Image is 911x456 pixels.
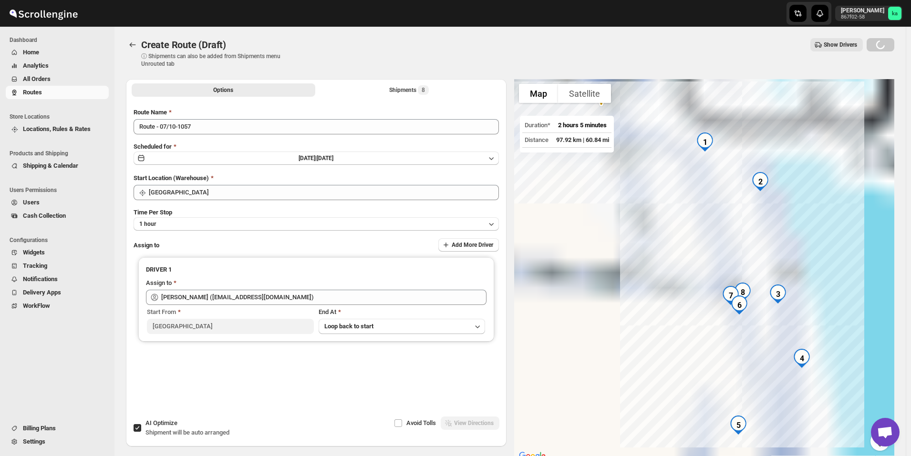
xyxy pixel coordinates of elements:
[6,246,109,259] button: Widgets
[141,52,291,68] p: ⓘ Shipments can also be added from Shipments menu Unrouted tab
[161,290,487,305] input: Search assignee
[134,109,167,116] span: Route Name
[6,159,109,172] button: Shipping & Calendar
[23,302,50,309] span: WorkFlow
[134,152,499,165] button: [DATE]|[DATE]
[452,241,493,249] span: Add More Driver
[23,62,49,69] span: Analytics
[10,150,110,157] span: Products and Shipping
[299,155,317,162] span: [DATE] |
[23,212,66,219] span: Cash Collection
[23,75,51,82] span: All Orders
[6,273,109,286] button: Notifications
[23,262,47,269] span: Tracking
[726,292,753,318] div: 6
[134,217,499,231] button: 1 hour
[145,429,229,436] span: Shipment will be auto arranged
[317,155,333,162] span: [DATE]
[132,83,315,97] button: All Route Options
[134,143,172,150] span: Scheduled for
[6,59,109,72] button: Analytics
[23,162,78,169] span: Shipping & Calendar
[126,100,507,407] div: All Route Options
[319,307,486,317] div: End At
[23,289,61,296] span: Delivery Apps
[141,39,226,51] span: Create Route (Draft)
[319,319,486,334] button: Loop back to start
[134,242,159,249] span: Assign to
[725,412,752,438] div: 5
[6,196,109,209] button: Users
[10,186,110,194] span: Users Permissions
[525,122,550,129] span: Duration*
[406,419,436,426] span: Avoid Tolls
[717,282,744,309] div: 7
[23,125,91,132] span: Locations, Rules & Rates
[765,281,791,307] div: 3
[23,425,56,432] span: Billing Plans
[126,38,139,51] button: Routes
[6,286,109,299] button: Delivery Apps
[6,72,109,86] button: All Orders
[6,122,109,136] button: Locations, Rules & Rates
[6,209,109,223] button: Cash Collection
[6,46,109,59] button: Home
[146,278,172,288] div: Assign to
[810,38,863,51] button: Show Drivers
[519,84,558,103] button: Show street map
[556,136,609,143] span: 97.92 km | 60.84 mi
[422,86,425,94] span: 8
[389,85,429,95] div: Shipments
[10,236,110,244] span: Configurations
[134,174,209,182] span: Start Location (Warehouse)
[525,136,549,143] span: Distance
[824,41,857,49] span: Show Drivers
[729,279,756,305] div: 8
[10,113,110,121] span: Store Locations
[835,6,902,21] button: User menu
[558,122,607,129] span: 2 hours 5 minutes
[23,199,40,206] span: Users
[558,84,611,103] button: Show satellite imagery
[6,422,109,435] button: Billing Plans
[149,185,499,200] input: Search location
[213,86,233,94] span: Options
[134,209,172,216] span: Time Per Stop
[6,259,109,273] button: Tracking
[23,49,39,56] span: Home
[6,299,109,313] button: WorkFlow
[870,432,890,451] button: Map camera controls
[23,89,42,96] span: Routes
[6,86,109,99] button: Routes
[10,36,110,44] span: Dashboard
[871,418,900,446] div: Open chat
[23,249,45,256] span: Widgets
[747,168,774,195] div: 2
[317,83,501,97] button: Selected Shipments
[147,308,176,315] span: Start From
[23,438,45,445] span: Settings
[134,119,499,134] input: Eg: Bengaluru Route
[146,265,487,274] h3: DRIVER 1
[692,129,718,155] div: 1
[841,7,884,14] p: [PERSON_NAME]
[438,238,499,252] button: Add More Driver
[841,14,884,20] p: 867f02-58
[23,275,58,283] span: Notifications
[888,7,901,20] span: khaled alrashidi
[139,220,156,228] span: 1 hour
[324,323,373,330] span: Loop back to start
[145,419,177,426] span: AI Optimize
[6,435,109,448] button: Settings
[8,1,79,25] img: ScrollEngine
[892,10,898,17] text: ka
[788,345,815,372] div: 4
